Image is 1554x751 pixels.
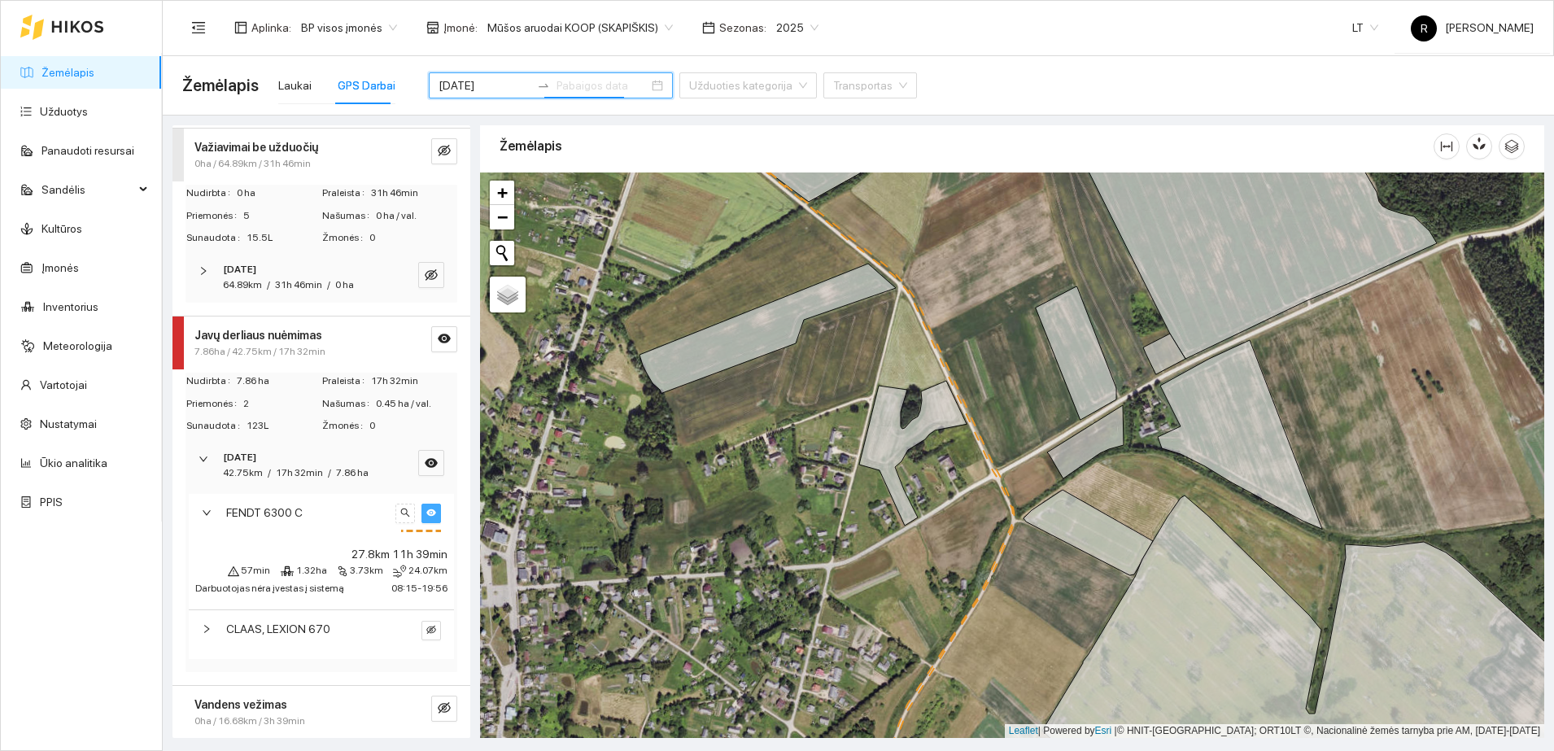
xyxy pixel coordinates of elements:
[1421,15,1428,41] span: R
[431,696,457,722] button: eye-invisible
[278,76,312,94] div: Laukai
[426,508,436,519] span: eye
[237,373,321,389] span: 7.86 ha
[702,21,715,34] span: calendar
[40,378,87,391] a: Vartotojai
[328,467,331,478] span: /
[1005,724,1544,738] div: | Powered by © HNIT-[GEOGRAPHIC_DATA]; ORT10LT ©, Nacionalinė žemės tarnyba prie AM, [DATE]-[DATE]
[426,625,436,636] span: eye-invisible
[426,21,439,34] span: shop
[237,186,321,201] span: 0 ha
[537,79,550,92] span: swap-right
[490,181,514,205] a: Zoom in
[371,373,456,389] span: 17h 32min
[234,21,247,34] span: layout
[400,508,410,519] span: search
[189,610,454,658] div: CLAAS, LEXION 670eye-invisible
[719,19,766,37] span: Sezonas :
[186,396,243,412] span: Priemonės
[490,277,526,312] a: Layers
[191,20,206,35] span: menu-fold
[41,66,94,79] a: Žemėlapis
[194,344,325,360] span: 7.86ha / 42.75km / 17h 32min
[322,230,369,246] span: Žmonės
[322,373,371,389] span: Praleista
[43,300,98,313] a: Inventorius
[172,686,470,739] div: Vandens vežimas0ha / 16.68km / 3h 39mineye-invisible
[194,329,322,342] strong: Javų derliaus nuėmimas
[268,467,271,478] span: /
[243,396,321,412] span: 2
[276,467,323,478] span: 17h 32min
[1352,15,1378,40] span: LT
[195,583,344,594] span: Darbuotojas nėra įvestas į sistemą
[443,19,478,37] span: Įmonė :
[490,241,514,265] button: Initiate a new search
[199,266,208,276] span: right
[497,182,508,203] span: +
[182,72,259,98] span: Žemėlapis
[322,208,376,224] span: Našumas
[338,76,395,94] div: GPS Darbai
[247,230,321,246] span: 15.5L
[223,279,262,290] span: 64.89km
[40,496,63,509] a: PPIS
[226,620,330,638] span: CLAAS, LEXION 670
[351,545,447,563] span: 27.8km 11h 39min
[557,76,648,94] input: Pabaigos data
[1411,21,1534,34] span: [PERSON_NAME]
[202,624,212,634] span: right
[490,205,514,229] a: Zoom out
[223,452,256,463] strong: [DATE]
[337,565,348,577] span: node-index
[391,583,447,594] span: 08:15 - 19:56
[335,279,354,290] span: 0 ha
[327,279,330,290] span: /
[228,565,239,577] span: warning
[186,252,457,303] div: [DATE]64.89km/31h 46min/0 haeye-invisible
[438,332,451,347] span: eye
[322,418,369,434] span: Žmonės
[487,15,673,40] span: Mūšos aruodai KOOP (SKAPIŠKIS)
[438,701,451,717] span: eye-invisible
[223,264,256,275] strong: [DATE]
[438,144,451,159] span: eye-invisible
[439,76,530,94] input: Pradžios data
[186,186,237,201] span: Nudirbta
[776,15,818,40] span: 2025
[186,440,457,491] div: [DATE]42.75km/17h 32min/7.86 haeye
[41,261,79,274] a: Įmonės
[425,456,438,472] span: eye
[40,417,97,430] a: Nustatymai
[194,714,305,729] span: 0ha / 16.68km / 3h 39min
[172,317,470,369] div: Javų derliaus nuėmimas7.86ha / 42.75km / 17h 32mineye
[202,508,212,517] span: right
[1115,725,1117,736] span: |
[497,207,508,227] span: −
[189,494,454,542] div: FENDT 6300 Csearcheye
[395,504,415,523] button: search
[369,230,456,246] span: 0
[247,418,321,434] span: 123L
[431,326,457,352] button: eye
[267,279,270,290] span: /
[40,456,107,469] a: Ūkio analitika
[186,208,243,224] span: Priemonės
[376,208,456,224] span: 0 ha / val.
[537,79,550,92] span: to
[431,138,457,164] button: eye-invisible
[500,123,1434,169] div: Žemėlapis
[251,19,291,37] span: Aplinka :
[186,230,247,246] span: Sunaudota
[43,339,112,352] a: Meteorologija
[421,621,441,640] button: eye-invisible
[194,156,311,172] span: 0ha / 64.89km / 31h 46min
[336,467,369,478] span: 7.86 ha
[241,563,270,579] span: 57min
[371,186,456,201] span: 31h 46min
[186,418,247,434] span: Sunaudota
[40,105,88,118] a: Užduotys
[418,450,444,476] button: eye
[275,279,322,290] span: 31h 46min
[296,563,327,579] span: 1.32ha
